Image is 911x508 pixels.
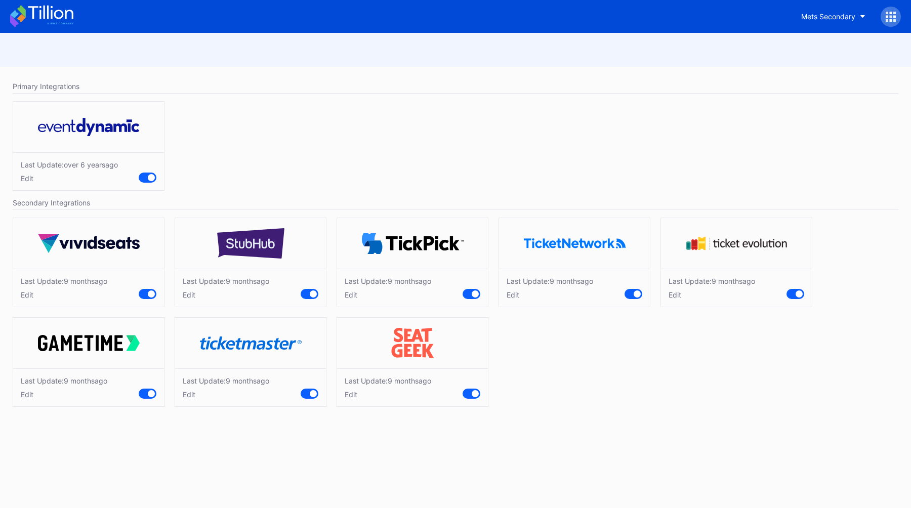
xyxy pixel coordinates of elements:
img: eventDynamic.svg [38,118,140,136]
img: ticketmaster.svg [200,336,302,350]
div: Last Update: 9 months ago [21,376,107,385]
div: Last Update: 9 months ago [183,277,269,285]
div: Edit [345,290,431,299]
div: Edit [21,290,107,299]
div: Last Update: 9 months ago [21,277,107,285]
div: Edit [183,390,269,399]
img: seatGeek.svg [362,328,464,358]
div: Last Update: over 6 years ago [21,160,118,169]
div: Edit [21,390,107,399]
div: Edit [507,290,593,299]
img: ticketNetwork.png [524,238,626,248]
div: Secondary Integrations [13,196,898,210]
div: Last Update: 9 months ago [345,277,431,285]
div: Edit [669,290,755,299]
div: Edit [21,174,118,183]
img: TickPick_logo.svg [362,233,464,255]
div: Primary Integrations [13,79,898,94]
img: tevo.svg [686,236,788,250]
div: Last Update: 9 months ago [507,277,593,285]
button: Mets Secondary [794,7,873,26]
div: Last Update: 9 months ago [183,376,269,385]
img: stubHub.svg [200,228,302,259]
div: Mets Secondary [801,12,855,21]
div: Edit [345,390,431,399]
img: gametime.svg [38,335,140,351]
img: vividSeats.svg [38,234,140,253]
div: Edit [183,290,269,299]
div: Last Update: 9 months ago [345,376,431,385]
div: Last Update: 9 months ago [669,277,755,285]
